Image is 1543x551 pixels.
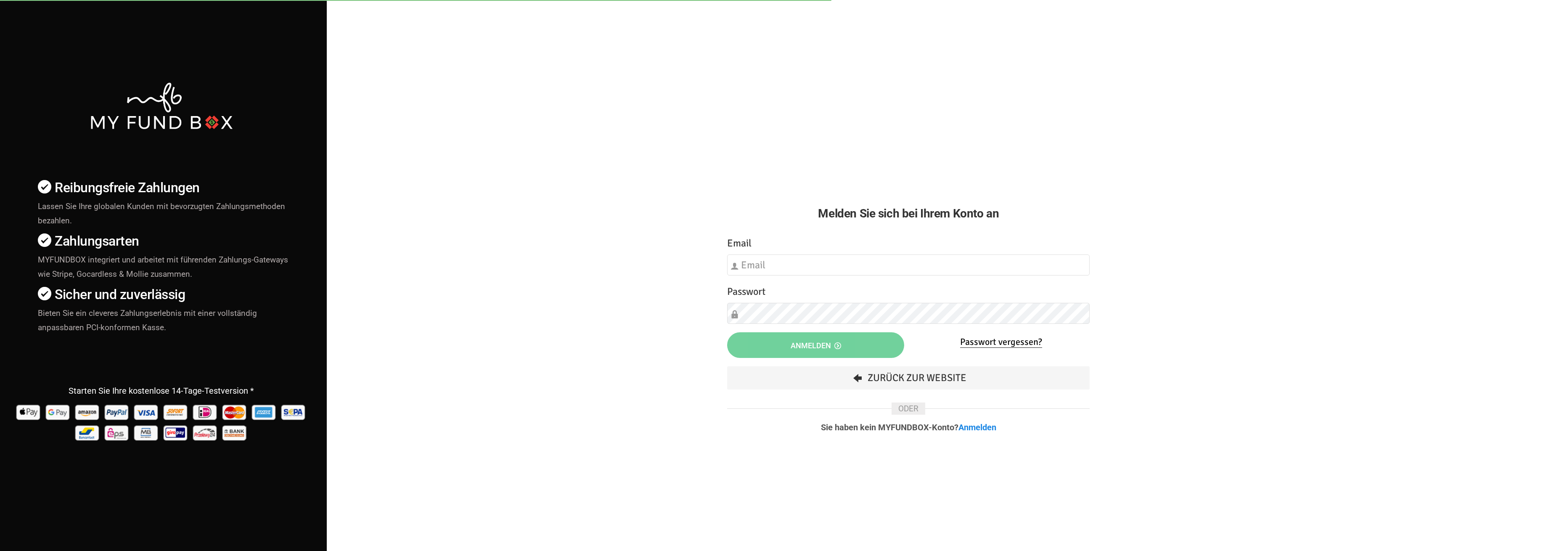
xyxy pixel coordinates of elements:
img: Google Pay [45,402,72,422]
span: MYFUNDBOX integriert und arbeitet mit führenden Zahlungs-Gateways wie Stripe, Gocardless & Mollie... [38,255,288,279]
img: Apple Pay [15,402,42,422]
a: Zurück zur Website [727,366,1090,389]
img: p24 Pay [192,422,219,443]
span: Anmelden [791,341,841,350]
label: Passwort [727,284,765,299]
img: Paypal [103,402,131,422]
button: Anmelden [727,332,904,358]
img: Bancontact Pay [74,422,101,443]
a: Anmelden [958,422,996,432]
span: Bieten Sie ein cleveres Zahlungserlebnis mit einer vollständig anpassbaren PCI-konformen Kasse. [38,308,257,332]
h4: Sicher und zuverlässig [38,284,293,305]
span: ODER [892,403,925,415]
img: giropay [162,422,190,443]
label: Email [727,236,752,251]
img: american_express Pay [251,402,278,422]
img: mb Pay [133,422,160,443]
img: Mastercard Pay [221,402,249,422]
img: Amazon [74,402,101,422]
img: mfbwhite.png [89,81,234,131]
h4: Zahlungsarten [38,231,293,252]
img: sepa Pay [280,402,307,422]
input: Email [727,254,1090,275]
p: Sie haben kein MYFUNDBOX-Konto? [727,423,1090,432]
h2: Melden Sie sich bei Ihrem Konto an [727,204,1090,223]
span: Lassen Sie Ihre globalen Kunden mit bevorzugten Zahlungsmethoden bezahlen. [38,201,285,225]
img: Visa [133,402,160,422]
a: Passwort vergessen? [960,336,1042,348]
img: Ideal Pay [192,402,219,422]
img: EPS Pay [103,422,131,443]
h4: Reibungsfreie Zahlungen [38,177,293,198]
img: Sofort Pay [162,402,190,422]
img: banktransfer [221,422,249,443]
